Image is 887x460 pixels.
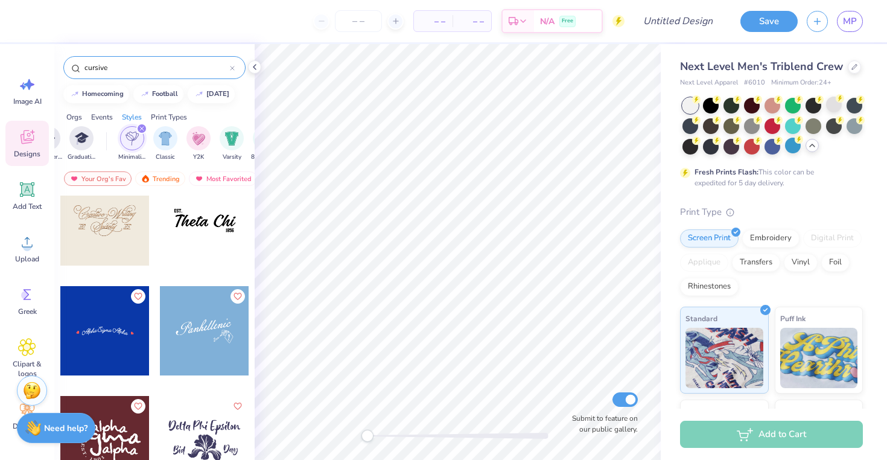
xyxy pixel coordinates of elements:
[13,421,42,431] span: Decorate
[68,153,95,162] span: Graduation
[64,171,132,186] div: Your Org's Fav
[821,254,850,272] div: Foil
[82,91,124,97] div: homecoming
[562,17,573,25] span: Free
[251,126,279,162] div: filter for 80s & 90s
[188,85,235,103] button: [DATE]
[206,91,229,97] div: halloween
[133,85,183,103] button: football
[540,15,555,28] span: N/A
[680,78,738,88] span: Next Level Apparel
[680,278,739,296] div: Rhinestones
[151,112,187,123] div: Print Types
[784,254,818,272] div: Vinyl
[159,132,173,145] img: Classic Image
[780,405,851,418] span: Metallic & Glitter Ink
[220,126,244,162] button: filter button
[771,78,831,88] span: Minimum Order: 24 +
[194,91,204,98] img: trend_line.gif
[153,126,177,162] button: filter button
[695,167,843,188] div: This color can be expedited for 5 day delivery.
[44,423,87,434] strong: Need help?
[732,254,780,272] div: Transfers
[18,307,37,316] span: Greek
[695,167,758,177] strong: Fresh Prints Flash:
[230,289,245,304] button: Like
[70,91,80,98] img: trend_line.gif
[156,153,175,162] span: Classic
[118,126,146,162] button: filter button
[140,91,150,98] img: trend_line.gif
[122,112,142,123] div: Styles
[68,126,95,162] div: filter for Graduation
[13,202,42,211] span: Add Text
[223,153,241,162] span: Varsity
[68,126,95,162] button: filter button
[225,132,239,145] img: Varsity Image
[153,126,177,162] div: filter for Classic
[83,62,230,74] input: Try "Alpha"
[189,171,257,186] div: Most Favorited
[193,153,204,162] span: Y2K
[634,9,722,33] input: Untitled Design
[91,112,113,123] div: Events
[685,328,763,388] img: Standard
[75,132,89,145] img: Graduation Image
[680,59,843,74] span: Next Level Men's Triblend Crew
[361,430,374,442] div: Accessibility label
[685,405,715,418] span: Neon Ink
[152,91,178,97] div: football
[7,359,47,379] span: Clipart & logos
[740,11,798,32] button: Save
[220,126,244,162] div: filter for Varsity
[63,85,129,103] button: homecoming
[118,153,146,162] span: Minimalist
[803,229,862,248] div: Digital Print
[843,14,857,28] span: MP
[15,254,39,264] span: Upload
[251,153,279,162] span: 80s & 90s
[131,399,145,414] button: Like
[126,132,139,145] img: Minimalist Image
[66,112,82,123] div: Orgs
[680,229,739,248] div: Screen Print
[685,312,717,325] span: Standard
[186,126,211,162] button: filter button
[14,149,40,159] span: Designs
[230,399,245,414] button: Like
[837,11,863,32] a: MP
[131,289,145,304] button: Like
[135,171,185,186] div: Trending
[141,174,150,183] img: trending.gif
[251,126,279,162] button: filter button
[13,97,42,106] span: Image AI
[192,132,205,145] img: Y2K Image
[780,328,858,388] img: Puff Ink
[421,15,445,28] span: – –
[565,413,638,435] label: Submit to feature on our public gallery.
[335,10,382,32] input: – –
[744,78,765,88] span: # 6010
[69,174,79,183] img: most_fav.gif
[186,126,211,162] div: filter for Y2K
[680,205,863,219] div: Print Type
[780,312,806,325] span: Puff Ink
[742,229,800,248] div: Embroidery
[460,15,484,28] span: – –
[680,254,728,272] div: Applique
[194,174,204,183] img: most_fav.gif
[118,126,146,162] div: filter for Minimalist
